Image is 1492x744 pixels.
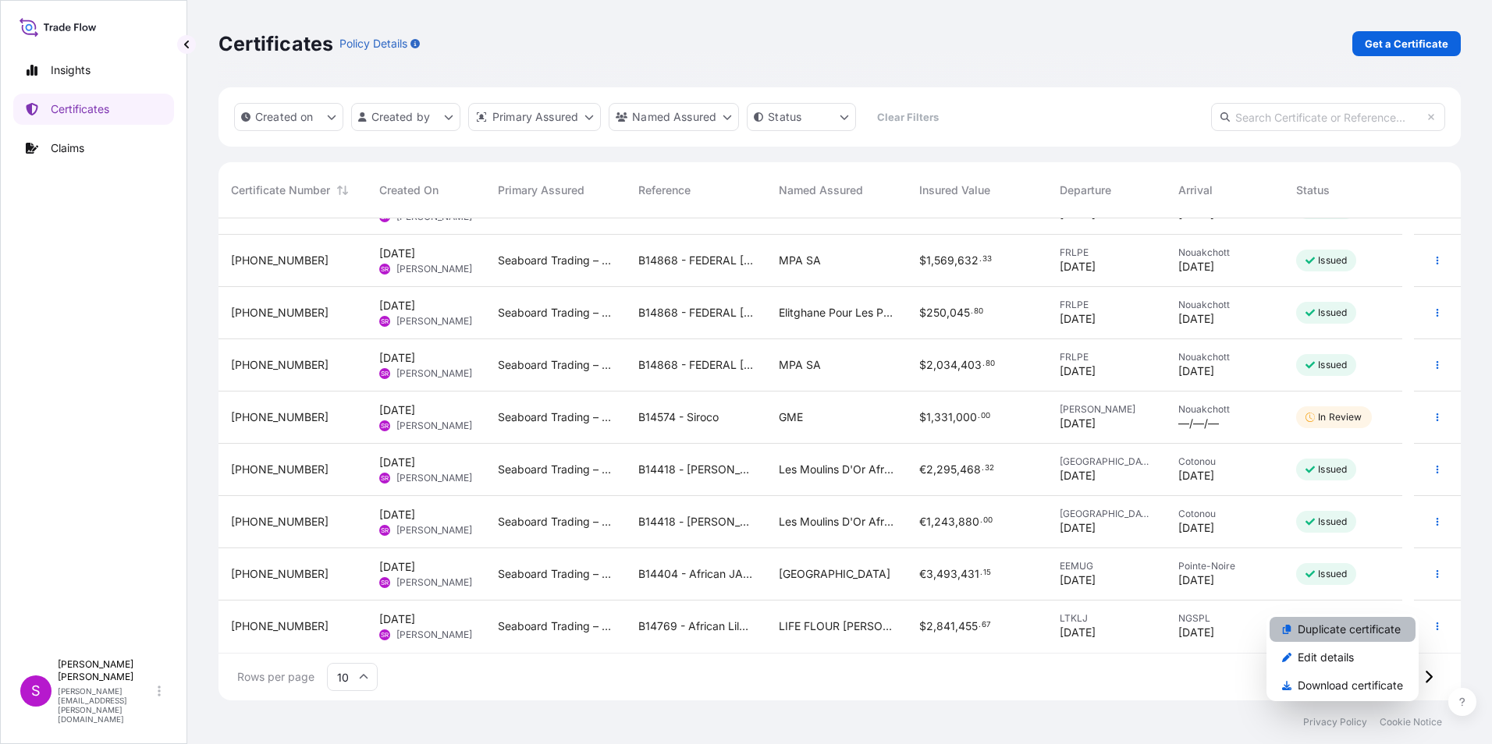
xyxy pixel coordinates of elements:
[1266,614,1419,701] div: Actions
[1270,645,1416,670] a: Edit details
[218,31,333,56] p: Certificates
[1298,678,1403,693] p: Download certificate
[1270,617,1416,642] a: Duplicate certificate
[1365,36,1448,51] p: Get a Certificate
[1298,622,1401,637] p: Duplicate certificate
[1270,673,1416,698] a: Download certificate
[1298,650,1354,665] p: Edit details
[339,36,407,51] p: Policy Details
